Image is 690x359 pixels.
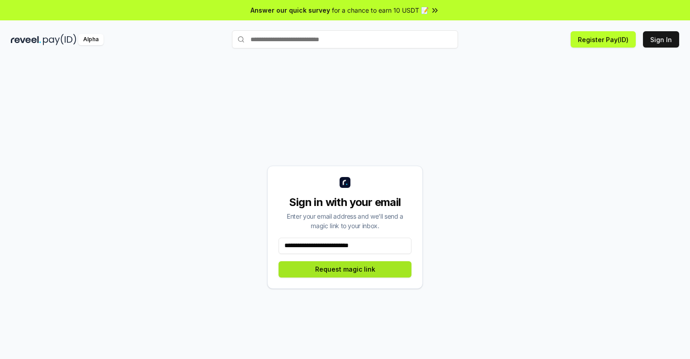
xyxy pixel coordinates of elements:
div: Sign in with your email [279,195,411,210]
img: reveel_dark [11,34,41,45]
div: Enter your email address and we’ll send a magic link to your inbox. [279,211,411,230]
span: Answer our quick survey [250,5,330,15]
img: logo_small [340,177,350,188]
button: Register Pay(ID) [571,31,636,48]
button: Sign In [643,31,679,48]
img: pay_id [43,34,76,45]
button: Request magic link [279,261,411,278]
span: for a chance to earn 10 USDT 📝 [332,5,429,15]
div: Alpha [78,34,104,45]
